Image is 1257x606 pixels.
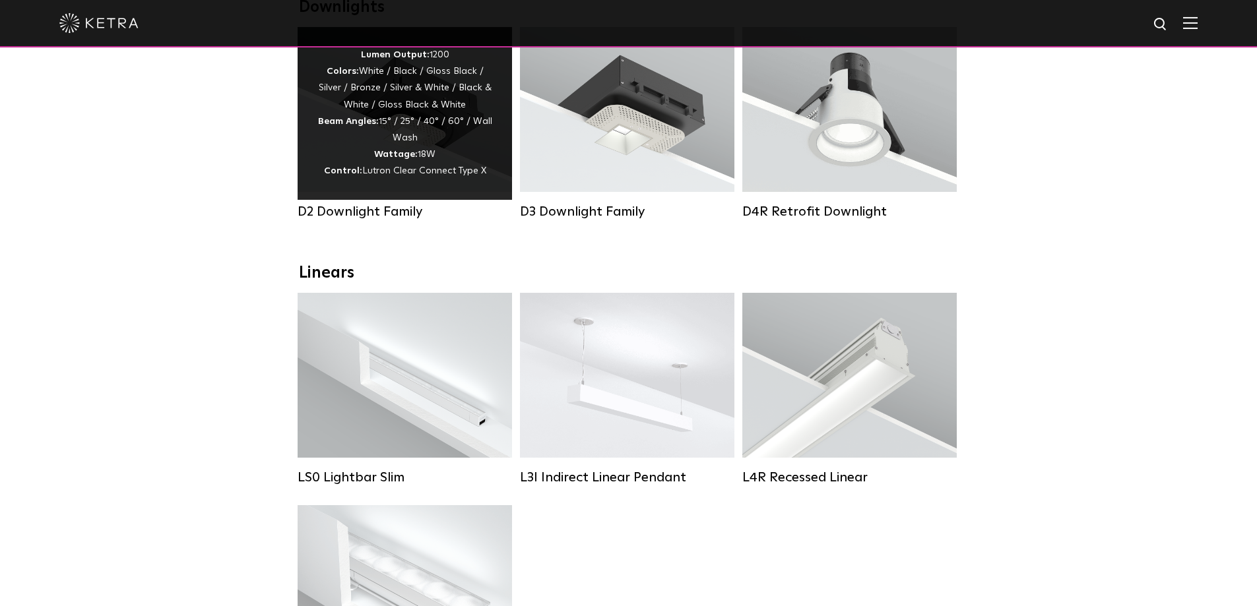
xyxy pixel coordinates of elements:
a: L4R Recessed Linear Lumen Output:400 / 600 / 800 / 1000Colors:White / BlackControl:Lutron Clear C... [742,293,957,485]
strong: Lumen Output: [361,50,430,59]
a: D4R Retrofit Downlight Lumen Output:800Colors:White / BlackBeam Angles:15° / 25° / 40° / 60°Watta... [742,27,957,220]
span: Lutron Clear Connect Type X [362,166,486,175]
strong: Colors: [327,67,359,76]
div: D2 Downlight Family [298,204,512,220]
div: Linears [299,264,959,283]
strong: Control: [324,166,362,175]
div: LS0 Lightbar Slim [298,470,512,485]
strong: Wattage: [374,150,418,159]
div: L4R Recessed Linear [742,470,957,485]
img: Hamburger%20Nav.svg [1183,16,1198,29]
div: D3 Downlight Family [520,204,734,220]
div: 1200 White / Black / Gloss Black / Silver / Bronze / Silver & White / Black & White / Gloss Black... [317,47,492,180]
div: L3I Indirect Linear Pendant [520,470,734,485]
a: L3I Indirect Linear Pendant Lumen Output:400 / 600 / 800 / 1000Housing Colors:White / BlackContro... [520,293,734,485]
img: search icon [1153,16,1169,33]
a: LS0 Lightbar Slim Lumen Output:200 / 350Colors:White / BlackControl:X96 Controller [298,293,512,485]
div: D4R Retrofit Downlight [742,204,957,220]
strong: Beam Angles: [318,117,379,126]
a: D2 Downlight Family Lumen Output:1200Colors:White / Black / Gloss Black / Silver / Bronze / Silve... [298,27,512,220]
a: D3 Downlight Family Lumen Output:700 / 900 / 1100Colors:White / Black / Silver / Bronze / Paintab... [520,27,734,220]
img: ketra-logo-2019-white [59,13,139,33]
